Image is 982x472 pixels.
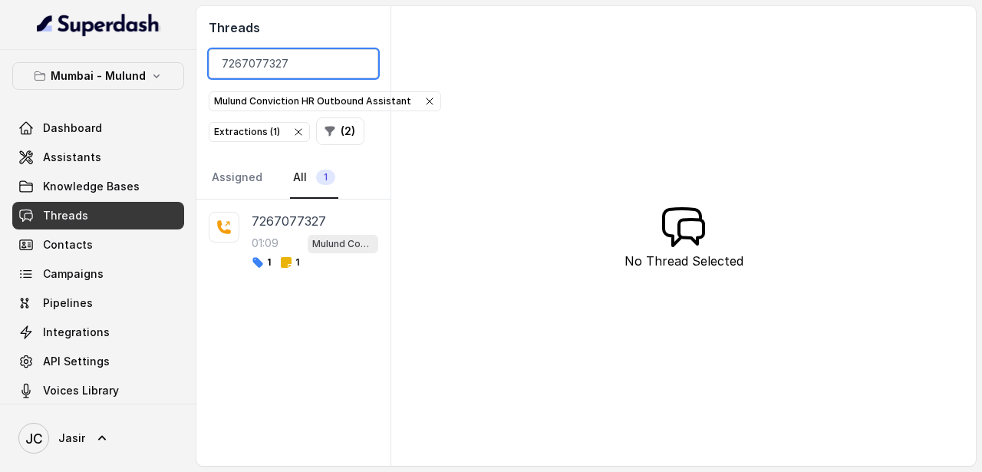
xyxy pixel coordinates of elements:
[43,383,119,398] span: Voices Library
[12,289,184,317] a: Pipelines
[12,114,184,142] a: Dashboard
[12,260,184,288] a: Campaigns
[43,295,93,311] span: Pipelines
[209,157,265,199] a: Assigned
[43,325,110,340] span: Integrations
[43,354,110,369] span: API Settings
[12,144,184,171] a: Assistants
[252,212,326,230] p: 7267077327
[25,431,43,447] text: JC
[209,122,310,142] button: Extractions (1)
[624,252,743,270] p: No Thread Selected
[12,202,184,229] a: Threads
[43,266,104,282] span: Campaigns
[43,120,102,136] span: Dashboard
[312,236,374,252] p: Mulund Conviction HR Outbound Assistant
[51,67,146,85] p: Mumbai - Mulund
[12,348,184,375] a: API Settings
[58,431,85,446] span: Jasir
[12,319,184,346] a: Integrations
[252,236,278,251] p: 01:09
[12,173,184,200] a: Knowledge Bases
[43,208,88,223] span: Threads
[214,124,305,140] div: Extractions ( 1 )
[37,12,160,37] img: light.svg
[209,157,378,199] nav: Tabs
[12,231,184,259] a: Contacts
[12,417,184,460] a: Jasir
[209,91,441,111] button: Mulund Conviction HR Outbound Assistant
[12,377,184,404] a: Voices Library
[43,237,93,253] span: Contacts
[43,179,140,194] span: Knowledge Bases
[290,157,338,199] a: All1
[214,94,436,109] div: Mulund Conviction HR Outbound Assistant
[43,150,101,165] span: Assistants
[280,256,299,269] span: 1
[12,62,184,90] button: Mumbai - Mulund
[209,18,378,37] h2: Threads
[252,256,271,269] span: 1
[209,49,378,78] input: Search by Call ID or Phone Number
[316,117,364,145] button: (2)
[316,170,335,185] span: 1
